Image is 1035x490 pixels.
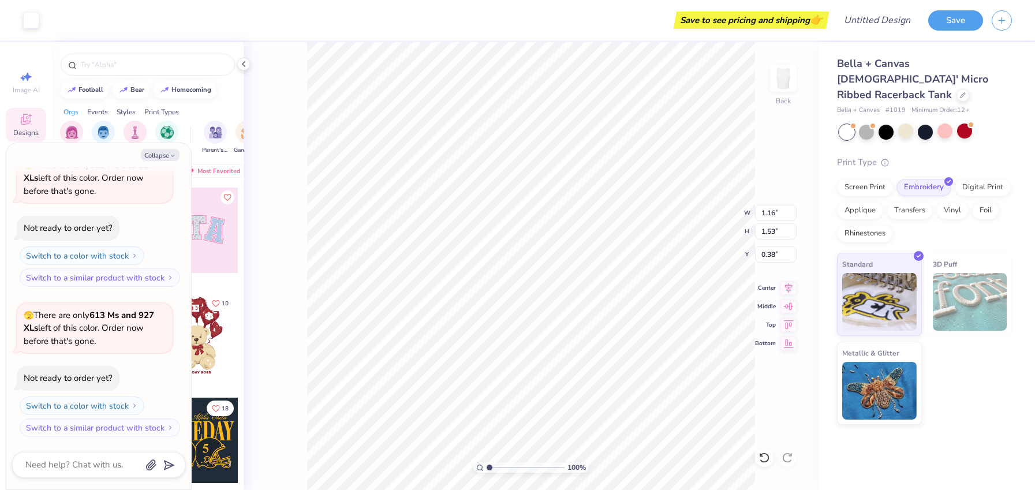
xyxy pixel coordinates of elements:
[207,401,234,416] button: Like
[129,126,141,139] img: Club Image
[202,121,229,155] div: filter for Parent's Weekend
[65,126,79,139] img: Sorority Image
[130,87,144,93] div: bear
[221,190,234,204] button: Like
[202,146,229,155] span: Parent's Weekend
[755,302,776,311] span: Middle
[80,59,227,70] input: Try "Alpha"
[24,309,154,347] span: There are only left of this color. Order now before that's gone.
[234,121,260,155] button: filter button
[837,202,883,219] div: Applique
[842,362,917,420] img: Metallic & Glitter
[91,121,117,155] button: filter button
[155,121,178,155] div: filter for Sports
[87,107,108,117] div: Events
[677,12,826,29] div: Save to see pricing and shipping
[810,13,823,27] span: 👉
[117,107,136,117] div: Styles
[144,107,179,117] div: Print Types
[234,121,260,155] div: filter for Game Day
[113,81,150,99] button: bear
[13,85,40,95] span: Image AI
[124,121,147,155] div: filter for Club
[61,81,109,99] button: football
[928,10,983,31] button: Save
[24,222,113,234] div: Not ready to order yet?
[972,202,999,219] div: Foil
[24,372,113,384] div: Not ready to order yet?
[222,301,229,306] span: 10
[79,87,103,93] div: football
[141,149,180,161] button: Collapse
[160,126,174,139] img: Sports Image
[63,107,79,117] div: Orgs
[167,274,174,281] img: Switch to a similar product with stock
[60,121,83,155] div: filter for Sorority
[20,418,180,437] button: Switch to a similar product with stock
[896,179,951,196] div: Embroidery
[207,296,234,311] button: Like
[67,87,76,93] img: trend_line.gif
[131,402,138,409] img: Switch to a color with stock
[155,121,178,155] button: filter button
[160,87,169,93] img: trend_line.gif
[171,87,211,93] div: homecoming
[955,179,1011,196] div: Digital Print
[837,225,893,242] div: Rhinestones
[202,121,229,155] button: filter button
[835,9,920,32] input: Untitled Design
[567,462,586,473] span: 100 %
[154,81,216,99] button: homecoming
[837,179,893,196] div: Screen Print
[222,406,229,412] span: 18
[933,258,957,270] span: 3D Puff
[24,310,33,321] span: 🫣
[91,121,117,155] div: filter for Fraternity
[131,252,138,259] img: Switch to a color with stock
[20,397,144,415] button: Switch to a color with stock
[776,96,791,106] div: Back
[837,156,1012,169] div: Print Type
[209,126,222,139] img: Parent's Weekend Image
[97,126,110,139] img: Fraternity Image
[13,128,39,137] span: Designs
[241,126,254,139] img: Game Day Image
[772,67,795,90] img: Back
[936,202,969,219] div: Vinyl
[167,424,174,431] img: Switch to a similar product with stock
[887,202,933,219] div: Transfers
[842,347,899,359] span: Metallic & Glitter
[842,273,917,331] img: Standard
[181,164,246,178] div: Most Favorited
[119,87,128,93] img: trend_line.gif
[837,106,880,115] span: Bella + Canvas
[755,321,776,329] span: Top
[842,258,873,270] span: Standard
[755,339,776,347] span: Bottom
[911,106,969,115] span: Minimum Order: 12 +
[24,159,154,197] span: There are only left of this color. Order now before that's gone.
[837,57,988,102] span: Bella + Canvas [DEMOGRAPHIC_DATA]' Micro Ribbed Racerback Tank
[124,121,147,155] button: filter button
[20,268,180,287] button: Switch to a similar product with stock
[24,160,33,171] span: 🫣
[755,284,776,292] span: Center
[933,273,1007,331] img: 3D Puff
[20,246,144,265] button: Switch to a color with stock
[885,106,906,115] span: # 1019
[60,121,83,155] button: filter button
[234,146,260,155] span: Game Day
